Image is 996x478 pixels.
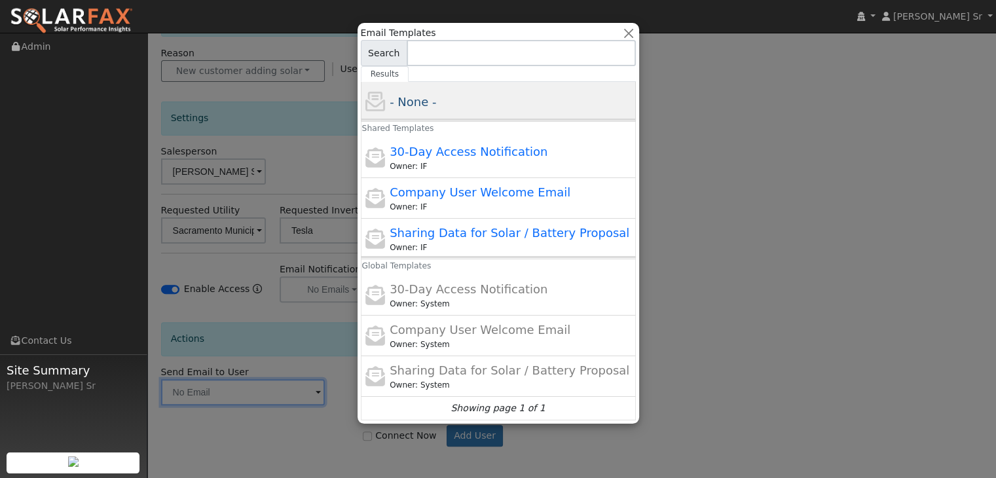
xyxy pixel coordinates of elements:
[390,160,633,172] div: Ian Finger
[353,257,371,276] h6: Global Templates
[893,11,982,22] span: [PERSON_NAME] Sr
[10,7,133,35] img: SolarFax
[390,298,633,310] div: Leroy Coffman
[353,119,371,138] h6: Shared Templates
[390,185,570,199] span: Company User Welcome Email
[390,363,629,377] span: Sharing Data for Solar / Battery Proposal
[390,145,547,158] span: 30-Day Access Notification
[361,26,436,40] span: Email Templates
[361,40,407,66] span: Search
[390,95,436,109] span: - None -
[361,66,409,82] a: Results
[390,226,629,240] span: Sharing Data for Solar / Battery Proposal
[390,339,633,350] div: Leroy Coffman
[7,379,140,393] div: [PERSON_NAME] Sr
[390,242,633,253] div: Ian Finger
[390,323,570,337] span: Company User Welcome Email
[68,456,79,467] img: retrieve
[7,361,140,379] span: Site Summary
[451,401,545,415] i: Showing page 1 of 1
[390,201,633,213] div: Ian Finger
[390,282,547,296] span: 30-Day Access Notification
[390,379,633,391] div: Leroy Coffman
